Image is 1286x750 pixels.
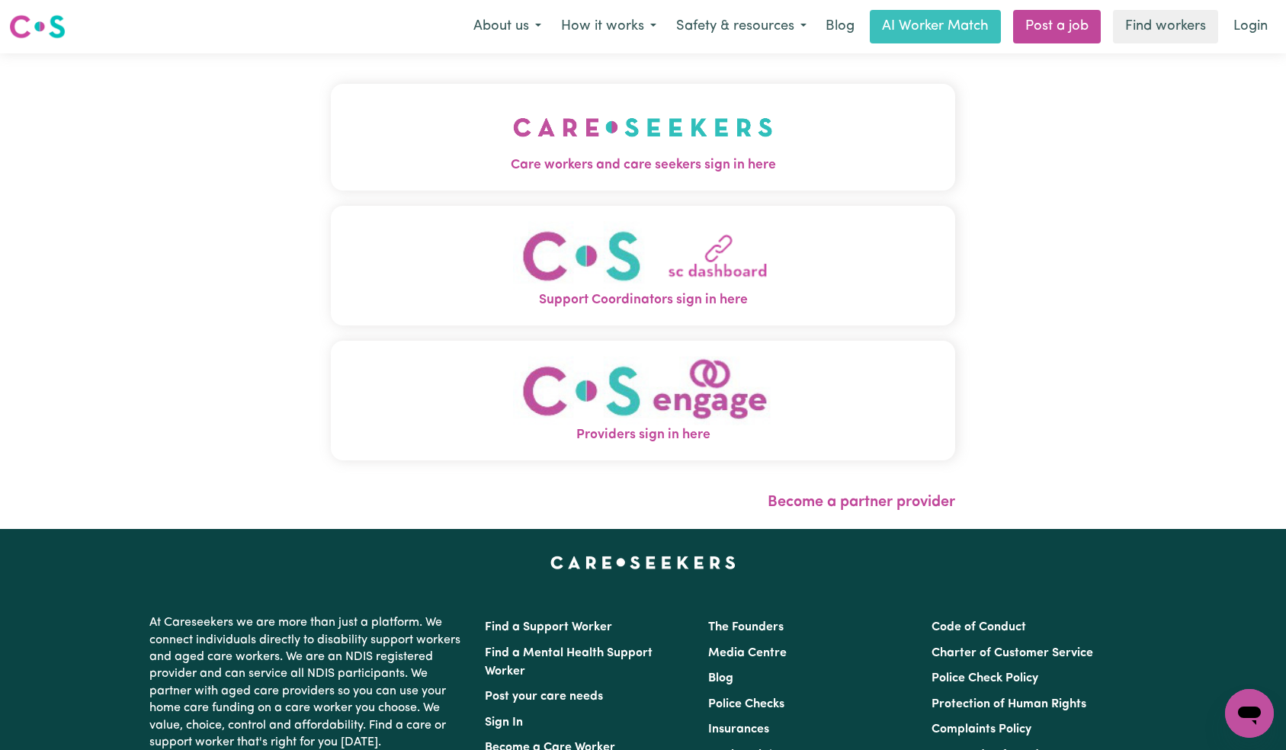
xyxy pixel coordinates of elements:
a: Post your care needs [485,691,603,703]
a: Police Checks [708,698,784,710]
a: Become a partner provider [768,495,955,510]
a: Complaints Policy [932,723,1031,736]
a: Blog [816,10,864,43]
button: Providers sign in here [331,341,956,460]
a: Protection of Human Rights [932,698,1086,710]
a: Media Centre [708,647,787,659]
a: Insurances [708,723,769,736]
button: How it works [551,11,666,43]
a: The Founders [708,621,784,633]
a: Find workers [1113,10,1218,43]
button: About us [463,11,551,43]
a: Sign In [485,716,523,729]
iframe: Button to launch messaging window [1225,689,1274,738]
span: Support Coordinators sign in here [331,290,956,310]
span: Providers sign in here [331,425,956,445]
a: Careseekers logo [9,9,66,44]
a: Charter of Customer Service [932,647,1093,659]
a: Police Check Policy [932,672,1038,684]
a: Find a Support Worker [485,621,612,633]
a: AI Worker Match [870,10,1001,43]
img: Careseekers logo [9,13,66,40]
a: Careseekers home page [550,556,736,569]
a: Blog [708,672,733,684]
button: Support Coordinators sign in here [331,206,956,325]
a: Login [1224,10,1277,43]
a: Code of Conduct [932,621,1026,633]
a: Find a Mental Health Support Worker [485,647,653,678]
span: Care workers and care seekers sign in here [331,155,956,175]
a: Post a job [1013,10,1101,43]
button: Safety & resources [666,11,816,43]
button: Care workers and care seekers sign in here [331,84,956,191]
